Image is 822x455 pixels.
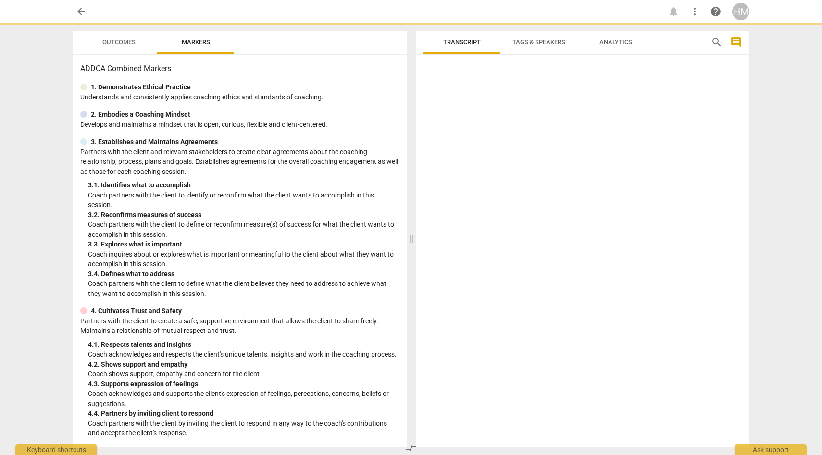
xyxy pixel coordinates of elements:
[88,389,399,408] p: Coach acknowledges and supports the client's expression of feelings, perceptions, concerns, belie...
[88,340,399,350] div: 4. 1. Respects talents and insights
[710,6,722,17] span: help
[689,6,700,17] span: more_vert
[88,210,399,220] div: 3. 2. Reconfirms measures of success
[443,38,481,46] span: Transcript
[80,147,399,177] p: Partners with the client and relevant stakeholders to create clear agreements about the coaching ...
[88,239,399,249] div: 3. 3. Explores what is important
[91,110,190,120] p: 2. Embodies a Coaching Mindset
[735,444,807,455] div: Ask support
[88,269,399,279] div: 3. 4. Defines what to address
[88,408,399,418] div: 4. 4. Partners by inviting client to respond
[88,349,399,359] p: Coach acknowledges and respects the client's unique talents, insights and work in the coaching pr...
[711,37,722,48] span: search
[88,220,399,239] p: Coach partners with the client to define or reconfirm measure(s) of success for what the client w...
[182,38,210,46] span: Markers
[599,38,632,46] span: Analytics
[88,190,399,210] p: Coach partners with the client to identify or reconfirm what the client wants to accomplish in th...
[80,92,399,102] p: Understands and consistently applies coaching ethics and standards of coaching.
[91,137,218,147] p: 3. Establishes and Maintains Agreements
[102,38,136,46] span: Outcomes
[732,3,749,20] button: HM
[75,6,87,17] span: arrow_back
[88,279,399,298] p: Coach partners with the client to define what the client believes they need to address to achieve...
[91,82,191,92] p: 1. Demonstrates Ethical Practice
[88,180,399,190] div: 3. 1. Identifies what to accomplish
[88,418,399,438] p: Coach partners with the client by inviting the client to respond in any way to the coach's contri...
[512,38,565,46] span: Tags & Speakers
[15,444,97,455] div: Keyboard shortcuts
[728,35,744,50] button: Show/Hide comments
[80,63,399,74] h3: ADDCA Combined Markers
[88,379,399,389] div: 4. 3. Supports expression of feelings
[91,306,182,316] p: 4. Cultivates Trust and Safety
[707,3,724,20] a: Help
[80,120,399,130] p: Develops and maintains a mindset that is open, curious, flexible and client-centered.
[88,369,399,379] p: Coach shows support, empathy and concern for the client
[80,316,399,336] p: Partners with the client to create a safe, supportive environment that allows the client to share...
[88,249,399,269] p: Coach inquires about or explores what is important or meaningful to the client about what they wa...
[88,359,399,369] div: 4. 2. Shows support and empathy
[709,35,724,50] button: Search
[405,443,417,454] span: compare_arrows
[730,37,742,48] span: comment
